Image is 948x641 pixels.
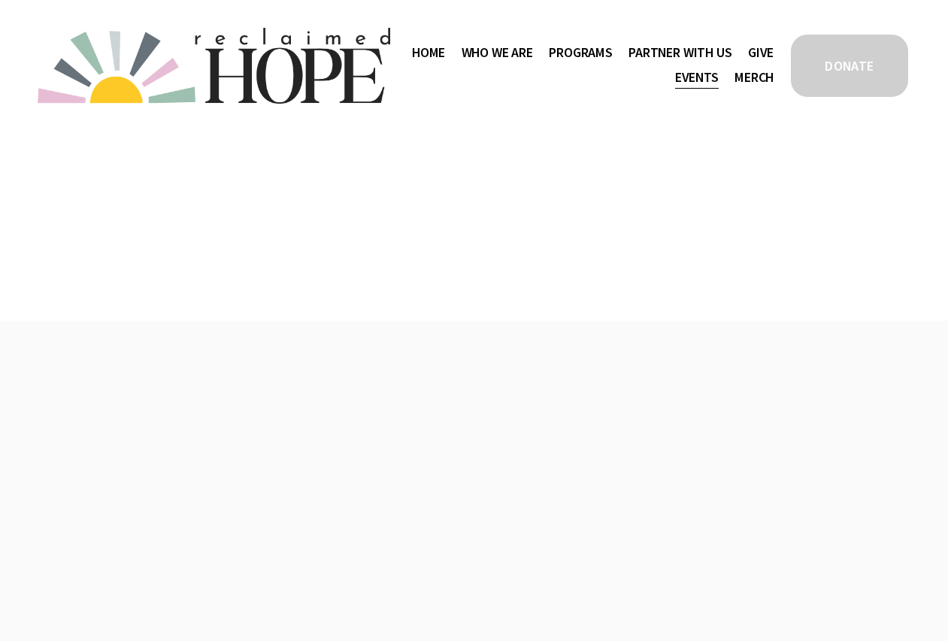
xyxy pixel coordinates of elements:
a: Give [748,41,774,65]
a: Home [412,41,445,65]
a: Merch [734,65,774,89]
a: Events [675,65,719,89]
a: folder dropdown [628,41,731,65]
span: Programs [549,42,613,64]
span: Partner With Us [628,42,731,64]
a: folder dropdown [462,41,533,65]
a: folder dropdown [549,41,613,65]
a: DONATE [789,32,910,99]
img: Reclaimed Hope Initiative [38,28,390,104]
span: Who We Are [462,42,533,64]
